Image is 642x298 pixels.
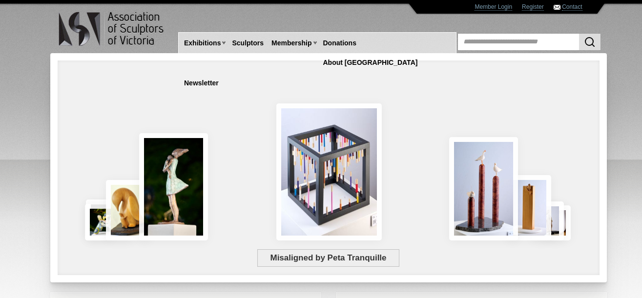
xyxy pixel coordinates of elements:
[319,54,422,72] a: About [GEOGRAPHIC_DATA]
[584,36,596,48] img: Search
[58,10,166,48] img: logo.png
[449,137,518,240] img: Rising Tides
[276,103,382,240] img: Misaligned
[268,34,315,52] a: Membership
[522,3,544,11] a: Register
[180,34,225,52] a: Exhibitions
[562,3,582,11] a: Contact
[257,249,399,267] span: Misaligned by Peta Tranquille
[139,133,208,240] img: Connection
[228,34,268,52] a: Sculptors
[507,175,551,240] img: Little Frog. Big Climb
[475,3,512,11] a: Member Login
[319,34,360,52] a: Donations
[554,5,560,10] img: Contact ASV
[180,74,223,92] a: Newsletter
